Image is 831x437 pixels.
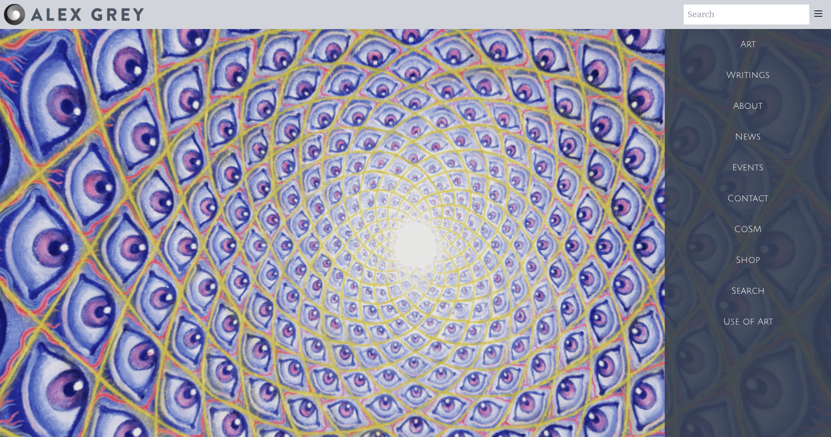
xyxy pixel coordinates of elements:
input: Search [684,5,809,24]
a: Search [665,276,831,306]
a: Writings [665,60,831,91]
a: Art [665,29,831,60]
a: Events [665,152,831,183]
a: Shop [665,245,831,276]
a: News [665,121,831,152]
a: CoSM [665,214,831,245]
a: Contact [665,183,831,214]
a: Use of Art [665,306,831,337]
a: About [665,91,831,121]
